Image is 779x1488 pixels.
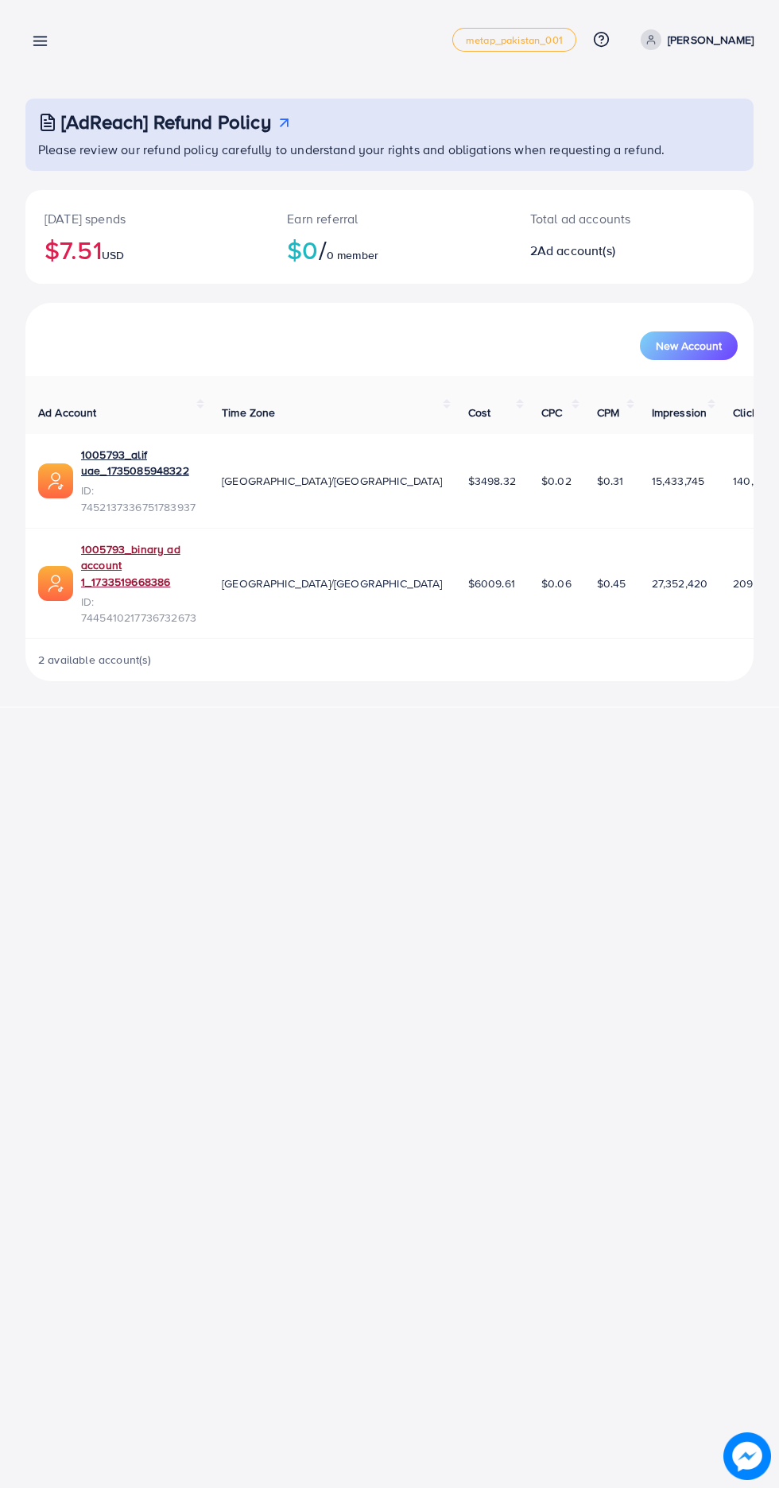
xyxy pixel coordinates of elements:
[656,340,722,351] span: New Account
[45,234,249,265] h2: $7.51
[597,405,619,420] span: CPM
[468,405,491,420] span: Cost
[222,575,443,591] span: [GEOGRAPHIC_DATA]/[GEOGRAPHIC_DATA]
[733,405,763,420] span: Clicks
[81,447,196,479] a: 1005793_alif uae_1735085948322
[38,405,97,420] span: Ad Account
[728,1437,766,1475] img: image
[466,35,563,45] span: metap_pakistan_001
[287,234,491,265] h2: $0
[634,29,754,50] a: [PERSON_NAME]
[45,209,249,228] p: [DATE] spends
[222,405,275,420] span: Time Zone
[652,473,705,489] span: 15,433,745
[81,541,196,590] a: 1005793_binary ad account 1_1733519668386
[541,405,562,420] span: CPC
[640,331,738,360] button: New Account
[530,243,674,258] h2: 2
[537,242,615,259] span: Ad account(s)
[102,247,124,263] span: USD
[597,575,626,591] span: $0.45
[541,473,572,489] span: $0.02
[452,28,576,52] a: metap_pakistan_001
[541,575,572,591] span: $0.06
[319,231,327,268] span: /
[597,473,624,489] span: $0.31
[81,482,196,515] span: ID: 7452137336751783937
[222,473,443,489] span: [GEOGRAPHIC_DATA]/[GEOGRAPHIC_DATA]
[61,110,271,134] h3: [AdReach] Refund Policy
[652,405,707,420] span: Impression
[468,473,516,489] span: $3498.32
[38,566,73,601] img: ic-ads-acc.e4c84228.svg
[38,463,73,498] img: ic-ads-acc.e4c84228.svg
[38,140,744,159] p: Please review our refund policy carefully to understand your rights and obligations when requesti...
[287,209,491,228] p: Earn referral
[668,30,754,49] p: [PERSON_NAME]
[327,247,378,263] span: 0 member
[652,575,708,591] span: 27,352,420
[733,473,773,489] span: 140,632
[530,209,674,228] p: Total ad accounts
[81,594,196,626] span: ID: 7445410217736732673
[733,575,776,591] span: 209,203
[38,652,152,668] span: 2 available account(s)
[468,575,515,591] span: $6009.61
